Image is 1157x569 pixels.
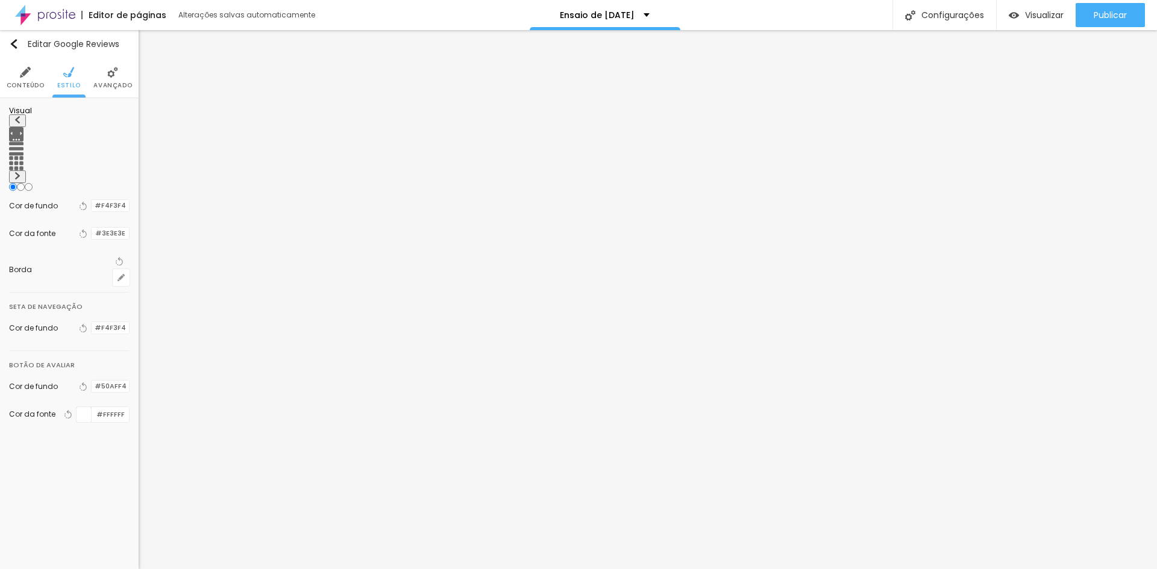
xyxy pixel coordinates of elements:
[81,11,166,19] div: Editor de páginas
[1025,10,1064,20] span: Visualizar
[9,325,58,332] div: Cor de fundo
[560,11,635,19] p: Ensaio de [DATE]
[9,39,119,49] div: Editar Google Reviews
[9,127,24,141] img: carousel
[20,67,31,78] img: Icone
[9,266,113,273] div: Borda
[139,30,1157,569] iframe: Editor
[178,11,317,19] div: Alterações salvas automaticamente
[107,67,118,78] img: Icone
[9,300,83,313] div: Seta de navegação
[1094,10,1127,20] span: Publicar
[9,383,58,390] div: Cor de fundo
[997,3,1076,27] button: Visualizar
[7,82,45,89] span: Conteúdo
[14,116,21,123] img: Icone
[93,82,132,89] span: Avançado
[905,10,915,20] img: Icone
[9,293,130,314] div: Seta de navegação
[9,141,24,156] img: carousel
[14,172,21,179] img: Icone
[1009,10,1019,20] img: view-1.svg
[9,358,75,372] div: Botão de avaliar
[1076,3,1145,27] button: Publicar
[9,156,24,170] img: carousel
[63,67,74,78] img: Icone
[57,82,81,89] span: Estilo
[9,39,19,49] img: Icone
[9,351,130,373] div: Botão de avaliar
[9,105,32,116] span: Visual
[9,202,58,210] div: Cor de fundo
[9,230,55,237] div: Cor da fonte
[9,411,55,418] div: Cor da fonte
